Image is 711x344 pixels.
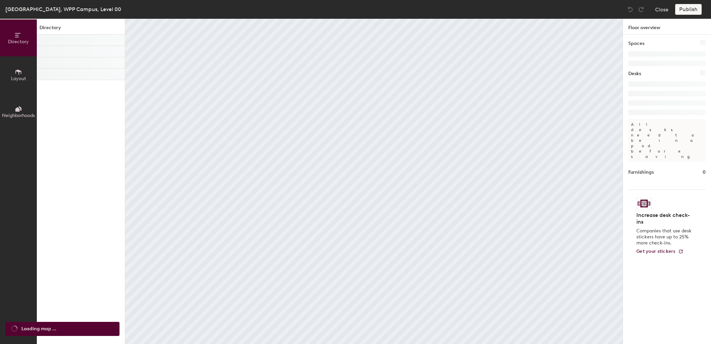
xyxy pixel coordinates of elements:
h1: Furnishings [628,169,654,176]
h1: Spaces [628,40,644,47]
span: Neighborhoods [2,113,35,118]
p: All desks need to be in a pod before saving [628,119,706,162]
span: Layout [11,76,26,81]
img: Redo [638,6,644,13]
img: Sticker logo [636,198,652,209]
h1: Directory [37,24,125,35]
a: Get your stickers [636,249,684,254]
span: Directory [8,39,29,45]
h1: Desks [628,70,641,77]
span: Loading map ... [21,325,56,333]
h1: 0 [703,169,706,176]
span: Get your stickers [636,248,676,254]
p: Companies that use desk stickers have up to 25% more check-ins. [636,228,694,246]
button: Close [655,4,668,15]
img: Undo [627,6,634,13]
h4: Increase desk check-ins [636,212,694,225]
div: [GEOGRAPHIC_DATA], WPP Campus, Level 00 [5,5,121,13]
h1: Floor overview [623,19,711,35]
